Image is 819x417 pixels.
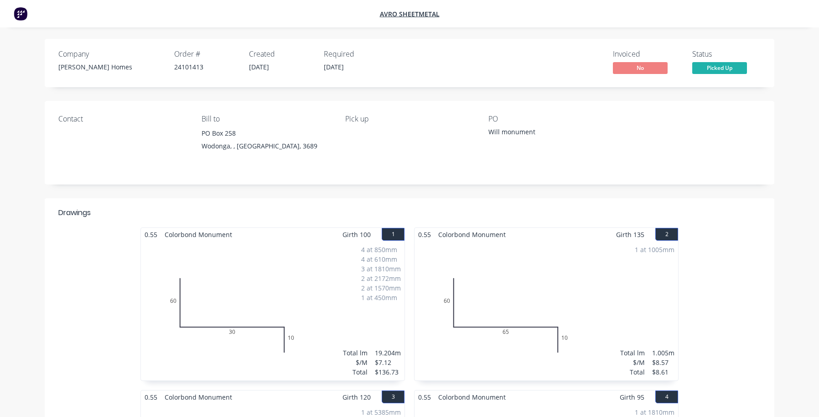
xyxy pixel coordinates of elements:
[655,228,678,241] button: 2
[161,391,236,404] span: Colorbond Monument
[435,391,509,404] span: Colorbond Monument
[202,140,330,153] div: Wodonga, , [GEOGRAPHIC_DATA], 3689
[620,348,645,358] div: Total lm
[174,62,238,72] div: 24101413
[692,62,747,74] span: Picked Up
[375,348,401,358] div: 19.204m
[620,358,645,367] div: $/M
[415,391,435,404] span: 0.55
[58,115,187,123] div: Contact
[174,50,238,58] div: Order #
[345,115,474,123] div: Pick up
[202,115,330,123] div: Bill to
[488,115,617,123] div: PO
[342,391,371,404] span: Girth 120
[141,391,161,404] span: 0.55
[488,127,602,140] div: Will monument
[58,50,163,58] div: Company
[635,245,674,254] div: 1 at 1005mm
[202,127,330,140] div: PO Box 258
[652,358,674,367] div: $8.57
[141,241,404,380] div: 06030104 at 850mm4 at 610mm3 at 1810mm2 at 2172mm2 at 1570mm1 at 450mmTotal lm$/MTotal19.204m$7.1...
[343,358,368,367] div: $/M
[375,367,401,377] div: $136.73
[361,264,401,274] div: 3 at 1810mm
[361,283,401,293] div: 2 at 1570mm
[652,367,674,377] div: $8.61
[58,62,163,72] div: [PERSON_NAME] Homes
[249,63,269,71] span: [DATE]
[14,7,27,21] img: Factory
[380,10,440,18] a: Avro Sheetmetal
[361,254,401,264] div: 4 at 610mm
[249,50,313,58] div: Created
[141,228,161,241] span: 0.55
[635,407,674,417] div: 1 at 1810mm
[343,367,368,377] div: Total
[361,293,401,302] div: 1 at 450mm
[692,50,761,58] div: Status
[415,241,678,380] div: 06065101 at 1005mmTotal lm$/MTotal1.005m$8.57$8.61
[161,228,236,241] span: Colorbond Monument
[58,207,91,218] div: Drawings
[382,228,404,241] button: 1
[324,63,344,71] span: [DATE]
[324,50,388,58] div: Required
[343,348,368,358] div: Total lm
[616,228,644,241] span: Girth 135
[202,127,330,156] div: PO Box 258Wodonga, , [GEOGRAPHIC_DATA], 3689
[652,348,674,358] div: 1.005m
[361,274,401,283] div: 2 at 2172mm
[620,391,644,404] span: Girth 95
[342,228,371,241] span: Girth 100
[613,50,681,58] div: Invoiced
[620,367,645,377] div: Total
[361,245,401,254] div: 4 at 850mm
[415,228,435,241] span: 0.55
[613,62,668,74] span: No
[435,228,509,241] span: Colorbond Monument
[361,407,401,417] div: 1 at 5385mm
[375,358,401,367] div: $7.12
[655,391,678,403] button: 4
[382,391,404,403] button: 3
